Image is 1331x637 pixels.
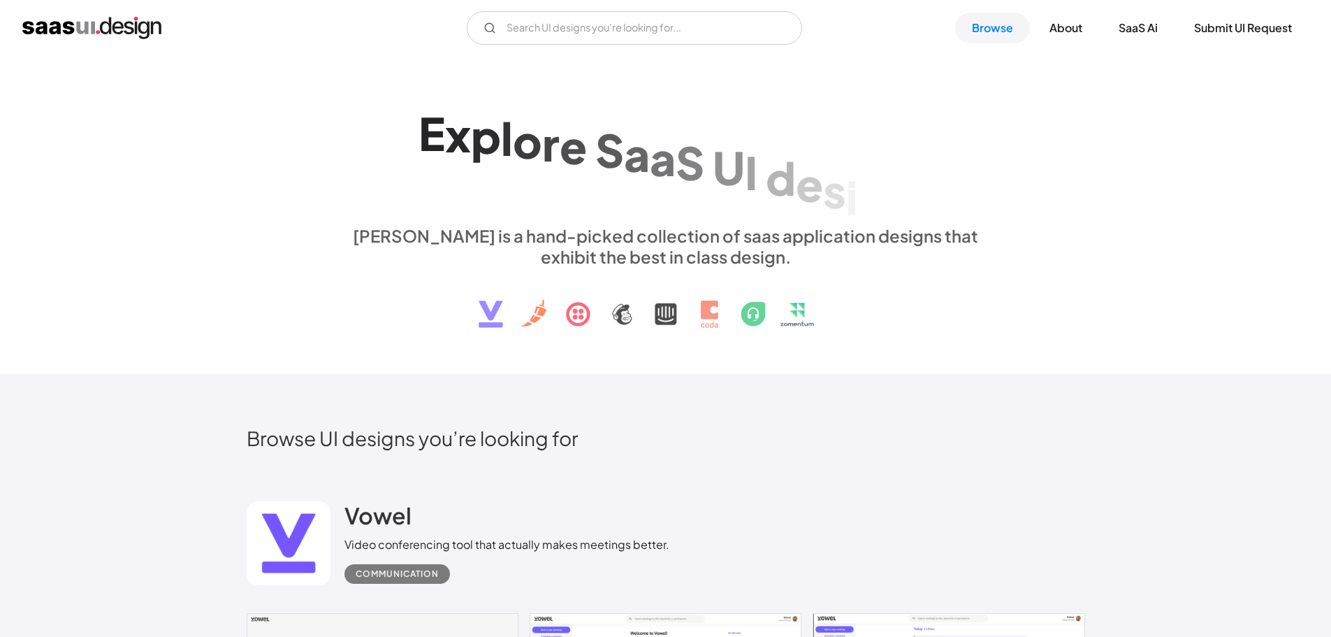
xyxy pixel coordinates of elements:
[745,145,757,199] div: I
[542,116,560,170] div: r
[560,120,587,173] div: e
[344,225,987,267] div: [PERSON_NAME] is a hand-picked collection of saas application designs that exhibit the best in cl...
[650,131,676,185] div: a
[595,123,624,177] div: S
[624,127,650,180] div: a
[1102,13,1174,43] a: SaaS Ai
[846,170,858,224] div: i
[344,104,987,212] h1: Explore SaaS UI design patterns & interactions.
[823,163,846,217] div: s
[22,17,161,39] a: home
[356,566,439,582] div: Communication
[471,109,501,163] div: p
[454,267,878,340] img: text, icon, saas logo
[766,151,796,205] div: d
[1177,13,1309,43] a: Submit UI Request
[344,536,669,553] div: Video conferencing tool that actually makes meetings better.
[713,140,745,194] div: U
[501,111,513,165] div: l
[467,11,802,45] form: Email Form
[676,136,704,189] div: S
[467,11,802,45] input: Search UI designs you're looking for...
[1033,13,1099,43] a: About
[513,113,542,167] div: o
[955,13,1030,43] a: Browse
[247,426,1085,450] h2: Browse UI designs you’re looking for
[344,501,412,529] h2: Vowel
[445,107,471,161] div: x
[344,501,412,536] a: Vowel
[419,106,445,159] div: E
